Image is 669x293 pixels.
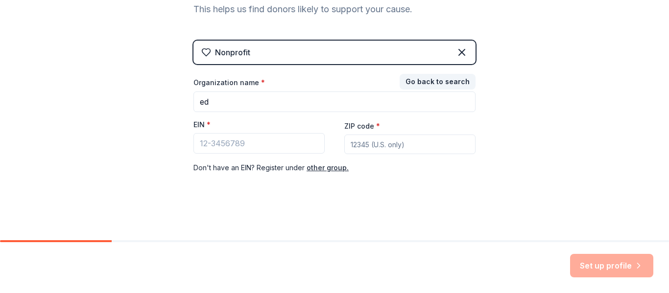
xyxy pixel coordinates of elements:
input: American Red Cross [193,91,476,112]
div: Don ' t have an EIN? Register under [193,162,476,174]
input: 12-3456789 [193,133,325,154]
label: Organization name [193,78,265,88]
input: 12345 (U.S. only) [344,135,476,154]
div: Nonprofit [215,46,250,58]
label: EIN [193,120,211,130]
label: ZIP code [344,121,380,131]
button: other group. [307,162,349,174]
div: This helps us find donors likely to support your cause. [193,1,476,17]
button: Go back to search [400,74,476,90]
